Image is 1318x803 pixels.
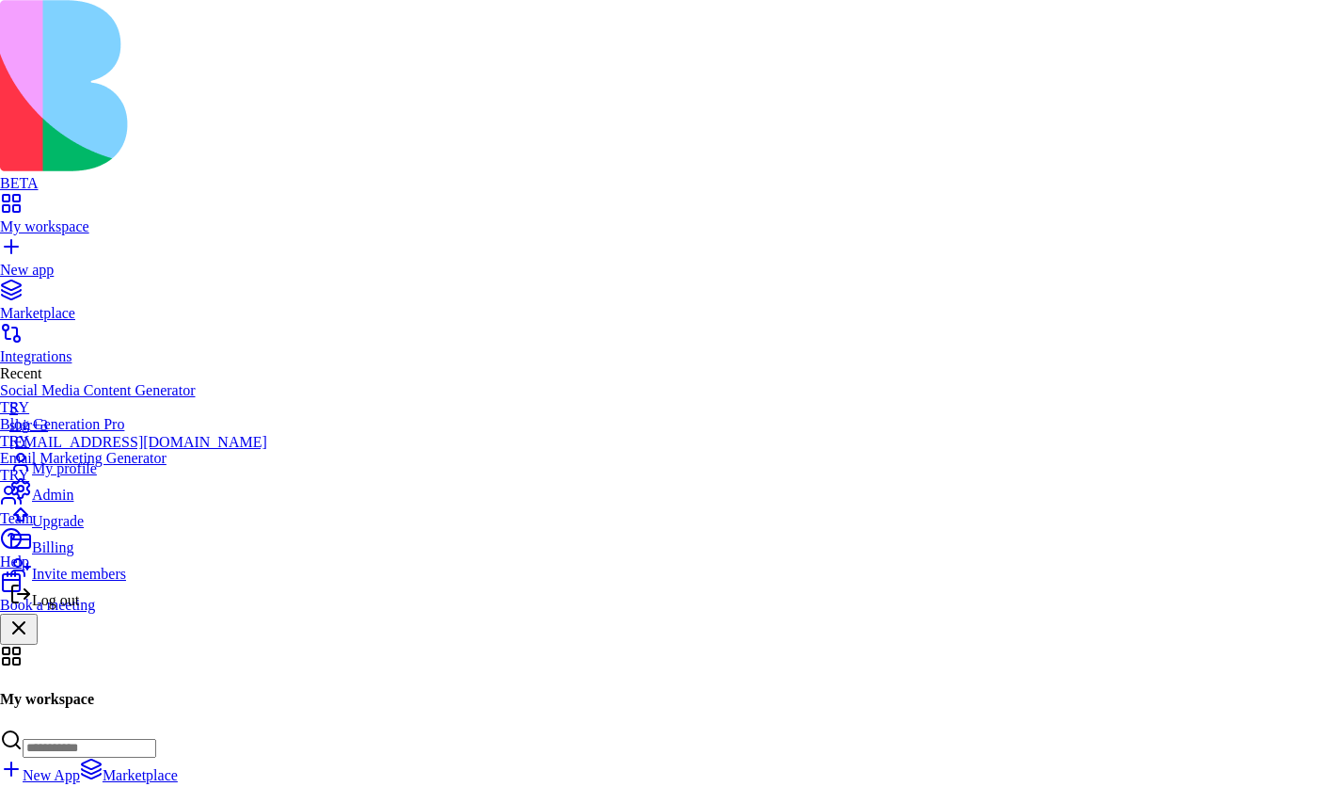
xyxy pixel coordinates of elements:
[32,592,79,608] span: Log out
[9,400,18,416] span: S
[9,417,267,434] div: shir+3
[32,539,73,555] span: Billing
[9,504,267,530] a: Upgrade
[32,566,126,582] span: Invite members
[9,530,267,556] a: Billing
[32,513,84,529] span: Upgrade
[32,460,97,476] span: My profile
[32,487,73,503] span: Admin
[9,556,267,583] a: Invite members
[9,451,267,477] a: My profile
[9,434,267,451] div: [EMAIL_ADDRESS][DOMAIN_NAME]
[9,477,267,504] a: Admin
[9,400,267,451] a: Sshir+3[EMAIL_ADDRESS][DOMAIN_NAME]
